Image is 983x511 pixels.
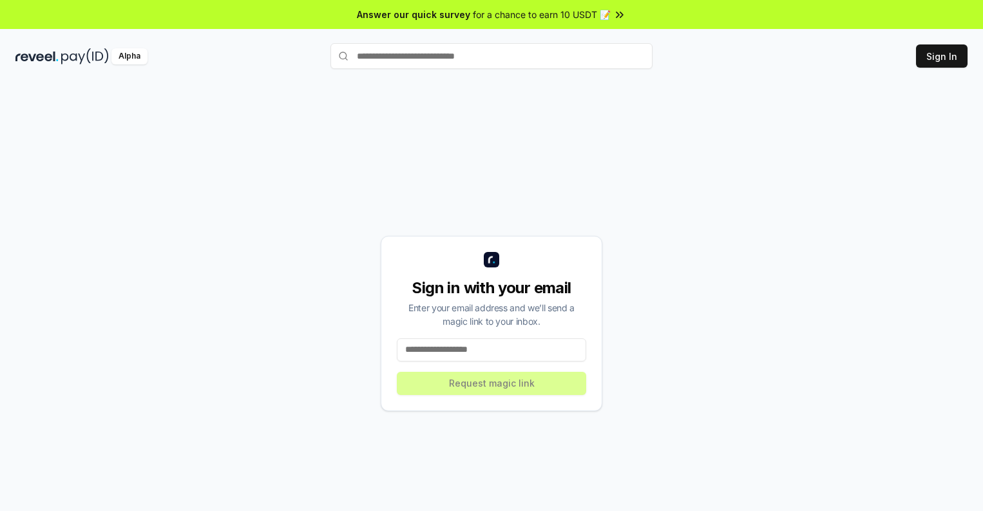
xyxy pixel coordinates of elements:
[397,278,586,298] div: Sign in with your email
[397,301,586,328] div: Enter your email address and we’ll send a magic link to your inbox.
[111,48,148,64] div: Alpha
[357,8,470,21] span: Answer our quick survey
[916,44,968,68] button: Sign In
[61,48,109,64] img: pay_id
[473,8,611,21] span: for a chance to earn 10 USDT 📝
[484,252,499,267] img: logo_small
[15,48,59,64] img: reveel_dark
